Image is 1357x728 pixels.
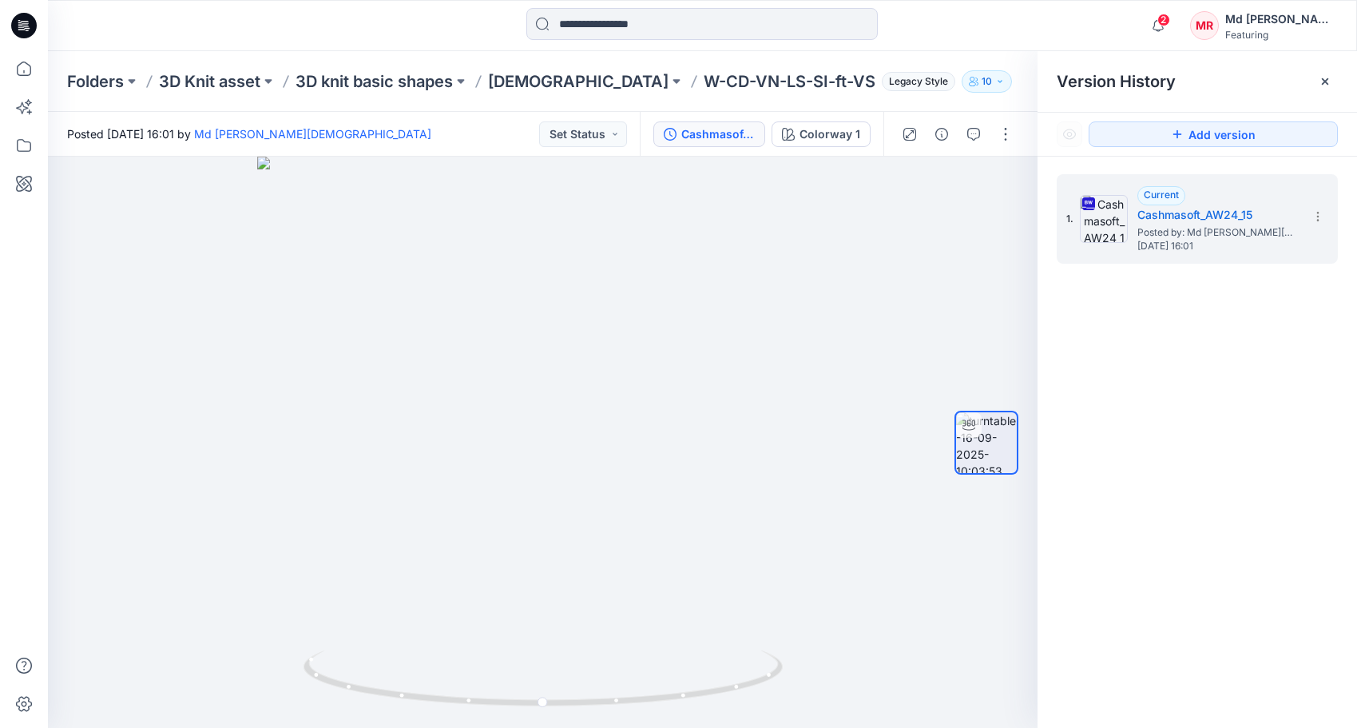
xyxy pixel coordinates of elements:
[67,125,431,142] span: Posted [DATE] 16:01 by
[681,125,755,143] div: Cashmasoft_AW24_15
[1137,241,1297,252] span: [DATE] 16:01
[1225,10,1337,29] div: Md [PERSON_NAME][DEMOGRAPHIC_DATA]
[488,70,669,93] a: [DEMOGRAPHIC_DATA]
[159,70,260,93] a: 3D Knit asset
[1057,121,1082,147] button: Show Hidden Versions
[1080,195,1128,243] img: Cashmasoft_AW24_15
[296,70,453,93] a: 3D knit basic shapes
[1066,212,1073,226] span: 1.
[956,412,1017,473] img: turntable-16-09-2025-10:03:53
[1157,14,1170,26] span: 2
[800,125,860,143] div: Colorway 1
[875,70,955,93] button: Legacy Style
[1190,11,1219,40] div: MR
[1144,189,1179,201] span: Current
[882,72,955,91] span: Legacy Style
[1225,29,1337,41] div: Featuring
[653,121,765,147] button: Cashmasoft_AW24_15
[1089,121,1338,147] button: Add version
[1319,75,1331,88] button: Close
[704,70,875,93] p: W-CD-VN-LS-SI-ft-VS
[929,121,954,147] button: Details
[67,70,124,93] a: Folders
[962,70,1012,93] button: 10
[982,73,992,90] p: 10
[1137,205,1297,225] h5: Cashmasoft_AW24_15
[1057,72,1176,91] span: Version History
[772,121,871,147] button: Colorway 1
[194,127,431,141] a: Md [PERSON_NAME][DEMOGRAPHIC_DATA]
[1137,225,1297,241] span: Posted by: Md Rabiul Islam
